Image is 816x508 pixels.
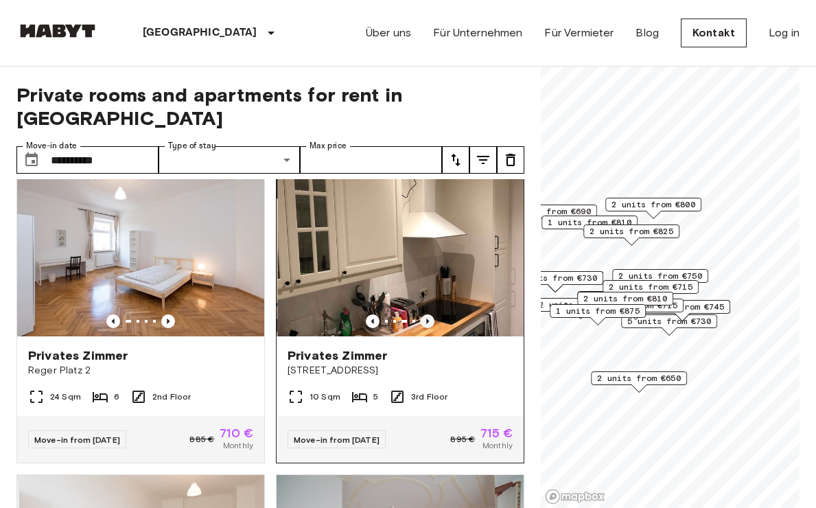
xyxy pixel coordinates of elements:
a: Marketing picture of unit DE-02-039-06MPrevious imagePrevious imagePrivates ZimmerReger Platz 224... [16,171,265,463]
span: Private rooms and apartments for rent in [GEOGRAPHIC_DATA] [16,83,524,130]
span: 2 units from €715 [594,299,677,312]
label: Max price [310,140,347,152]
button: Previous image [161,314,175,328]
a: Log in [769,25,800,41]
div: Map marker [603,280,699,301]
div: Map marker [507,271,603,292]
div: Map marker [550,304,646,325]
span: 5 [373,391,378,403]
span: 715 € [480,427,513,439]
div: Map marker [591,371,687,393]
a: Über uns [366,25,411,41]
a: Previous imagePrevious imagePrivates Zimmer[STREET_ADDRESS]10 Sqm53rd FloorMove-in from [DATE]895... [276,171,524,463]
span: 3rd Floor [411,391,447,403]
span: Move-in from [DATE] [34,435,120,445]
button: tune [469,146,497,174]
span: 1 units from €690 [507,205,591,218]
span: 2 units from €745 [640,301,724,313]
span: Move-in from [DATE] [294,435,380,445]
a: Kontakt [681,19,747,47]
span: 1 units from €730 [513,272,597,284]
span: 5 units from €730 [627,315,711,327]
button: Previous image [366,314,380,328]
span: 1 units from €875 [556,305,640,317]
div: Map marker [501,205,597,226]
button: Previous image [421,314,434,328]
span: 24 Sqm [50,391,81,403]
p: [GEOGRAPHIC_DATA] [143,25,257,41]
img: Habyt [16,24,99,38]
span: 10 Sqm [310,391,340,403]
span: [STREET_ADDRESS] [288,364,513,378]
span: 1 units from €810 [548,216,631,229]
img: Marketing picture of unit DE-02-039-06M [17,172,264,336]
button: Previous image [106,314,120,328]
img: Marketing picture of unit DE-02-009-002-02HF [278,172,525,336]
div: Map marker [577,292,673,313]
button: tune [497,146,524,174]
div: Map marker [612,269,708,290]
button: tune [442,146,469,174]
span: 2nd Floor [152,391,191,403]
a: Blog [636,25,659,41]
span: 895 € [450,433,475,446]
span: Privates Zimmer [288,347,387,364]
a: Für Unternehmen [433,25,522,41]
span: 2 units from €750 [618,270,702,282]
label: Type of stay [168,140,216,152]
span: Privates Zimmer [28,347,128,364]
div: Map marker [583,224,679,246]
label: Move-in date [26,140,77,152]
span: 2 units from €825 [590,225,673,238]
span: 2 units from €715 [609,281,692,293]
button: Choose date, selected date is 1 Sep 2025 [18,146,45,174]
a: Für Vermieter [544,25,614,41]
div: Map marker [541,216,638,237]
span: 2 units from €810 [583,292,667,305]
a: Mapbox logo [545,489,605,505]
span: Monthly [223,439,253,452]
span: 2 units from €800 [611,198,695,211]
span: Reger Platz 2 [28,364,253,378]
span: 710 € [220,427,253,439]
span: Monthly [482,439,513,452]
div: Map marker [621,314,717,336]
span: 2 units from €650 [597,372,681,384]
span: 6 [114,391,119,403]
div: Map marker [605,198,701,219]
span: 885 € [189,433,214,446]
